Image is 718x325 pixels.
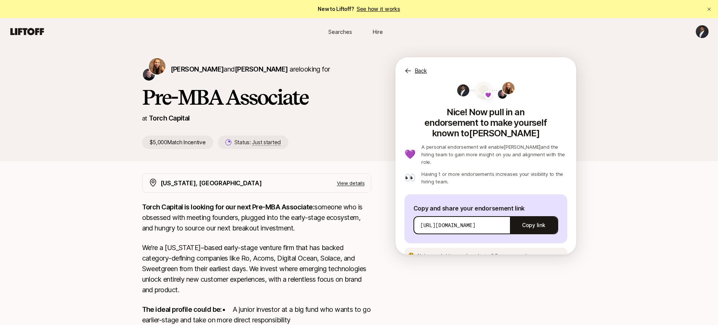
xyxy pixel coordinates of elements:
p: View details [337,179,365,187]
p: Having 1 or more endorsements increases your visibility to the hiring team. [421,170,567,185]
img: avatar-url [475,81,493,99]
p: We’re a [US_STATE]–based early-stage venture firm that has backed category-defining companies lik... [142,243,371,295]
p: someone who is obsessed with meeting founders, plugged into the early-stage ecosystem, and hungry... [142,202,371,233]
a: Torch Capital [149,114,190,122]
span: Searches [328,28,352,36]
span: New to Liftoff? [318,5,400,14]
p: $5,000 Match Incentive [142,136,213,149]
p: [URL][DOMAIN_NAME] [420,221,476,229]
p: are looking for [171,64,330,75]
span: 💜 [485,90,491,99]
img: ACg8ocIvCFUwRZjHWeU_HEyPiMYib0tgqcsL8ztVcZLyJXAHIVupC01V=s160-c [457,84,469,96]
p: A personal endorsement will enable [PERSON_NAME] and the hiring team to gain more insight on you ... [421,143,567,166]
h1: Pre-MBA Associate [142,86,371,108]
img: Christopher Harper [498,90,507,99]
button: Copy link [510,215,557,236]
p: 🤔 [407,253,415,259]
img: Christopher Harper [143,69,155,81]
p: Back [415,66,427,75]
p: 👀 [404,173,416,182]
a: See how it works [357,6,400,12]
img: dotted-line.svg [470,90,494,91]
p: 💜 [404,150,416,159]
span: [PERSON_NAME] [235,65,288,73]
span: Just started [252,139,281,146]
p: Nice! Now pull in an endorsement to make yourself known to [PERSON_NAME] [404,104,567,139]
p: Status: [234,138,281,147]
a: Searches [321,25,359,39]
img: Katie Reiner [149,58,165,75]
span: and [224,65,288,73]
p: [US_STATE], [GEOGRAPHIC_DATA] [161,178,262,188]
p: at [142,113,147,123]
span: [PERSON_NAME] [171,65,224,73]
p: Not sure what to say when sharing? [418,252,551,259]
img: Katie Reiner [502,82,514,94]
a: Hire [359,25,397,39]
img: MOHIT MANHAS [696,25,709,38]
strong: Torch Capital is looking for our next Pre-MBA Associate: [142,203,315,211]
span: Hire [373,28,383,36]
strong: The ideal profile could be: [142,305,222,313]
p: Copy and share your endorsement link [413,203,558,213]
img: dotted-line.svg [493,90,517,91]
span: See an example message [495,253,551,258]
